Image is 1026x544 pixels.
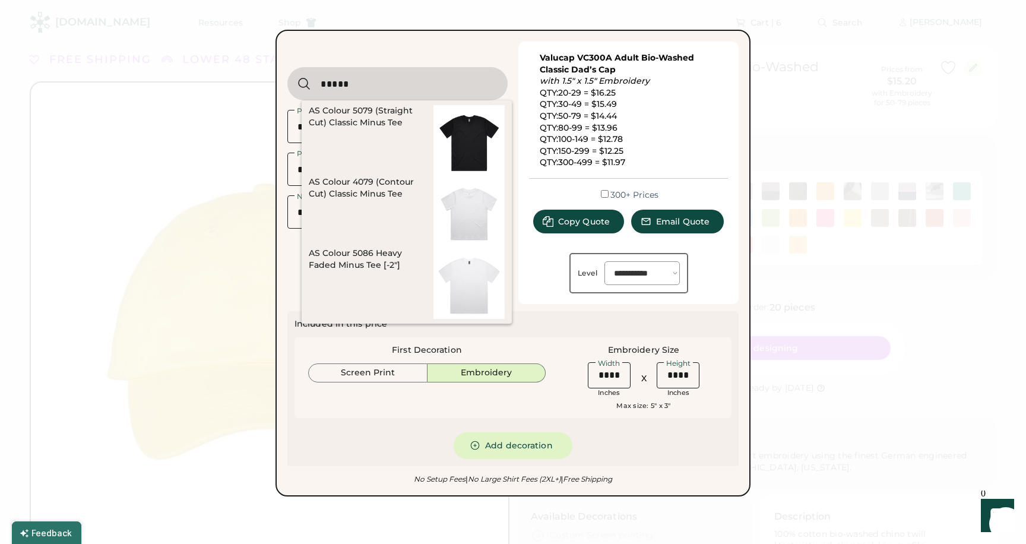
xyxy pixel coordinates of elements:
em: with 1.5" x 1.5" Embroidery [540,75,650,86]
div: Inches [598,388,620,398]
div: AS Colour 4079 (Contour Cut) Classic Minus Tee [309,176,429,200]
div: Product Name [294,107,353,115]
button: Email Quote [631,210,724,233]
button: Embroidery [427,363,546,382]
font: | [465,475,467,483]
div: X [641,373,647,385]
img: 5079_CLASSIC_MINUS_TEE_BLACK__20440.jpg [433,105,505,176]
span: Email Quote [656,217,710,226]
div: Inches [667,388,690,398]
div: Embroidery Size [608,344,680,356]
div: Level [578,268,598,278]
div: Width [596,360,622,367]
span: Copy Quote [558,217,610,226]
img: 4079_WOS_CLASSIC_MINUS_TEE_WHITE__52672.jpg [433,176,505,248]
div: Max size: 5" x 3" [616,401,670,411]
button: Add decoration [454,432,572,459]
label: 300+ Prices [610,189,658,200]
img: 5086_HEAVY_FADED_MINUS_TEE_FADED_WHITE__50788.jpg [433,248,505,319]
div: First Decoration [392,344,462,356]
font: | [561,475,563,483]
button: Copy Quote [533,210,624,233]
div: Product Link [294,150,346,157]
em: No Setup Fees [414,475,465,483]
div: Included in this price [294,318,387,330]
div: AS Colour 5079 (Straight Cut) Classic Minus Tee [309,105,429,129]
a: Valucap VC300A Adult Bio-Washed Classic Dad’s Cap [540,52,696,75]
em: No Large Shirt Fees (2XL+) [465,475,560,483]
iframe: Front Chat [970,491,1021,542]
div: QTY:20-29 = $16.25 QTY:30-49 = $15.49 QTY:50-79 = $14.44 QTY:80-99 = $13.96 QTY:100-149 = $12.78 ... [540,52,718,169]
em: Free Shipping [561,475,612,483]
div: Height [664,360,693,367]
button: Screen Print [308,363,427,382]
div: Net Price [294,193,332,200]
div: AS Colour 5086 Heavy Faded Minus Tee [-2"] [309,248,429,271]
